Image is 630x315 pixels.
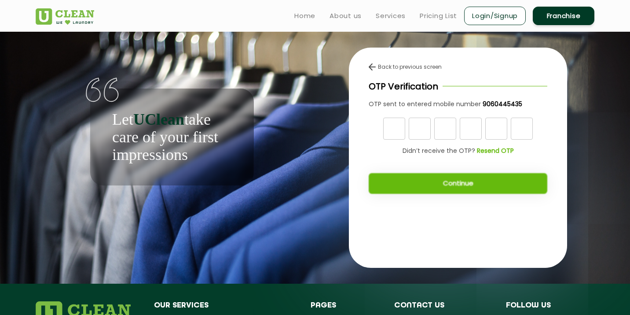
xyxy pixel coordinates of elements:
[330,11,362,21] a: About us
[86,78,119,102] img: quote-img
[403,146,475,156] span: Didn’t receive the OTP?
[376,11,406,21] a: Services
[475,146,514,156] a: Resend OTP
[112,111,232,163] p: Let take care of your first impressions
[420,11,457,21] a: Pricing List
[369,80,438,93] p: OTP Verification
[464,7,526,25] a: Login/Signup
[533,7,594,25] a: Franchise
[294,11,315,21] a: Home
[36,8,94,25] img: UClean Laundry and Dry Cleaning
[481,100,522,109] a: 9060445435
[483,100,522,108] b: 9060445435
[369,100,481,108] span: OTP sent to entered mobile number
[369,63,547,71] div: Back to previous screen
[133,111,184,128] b: UClean
[369,63,376,70] img: back-arrow.svg
[477,146,514,155] b: Resend OTP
